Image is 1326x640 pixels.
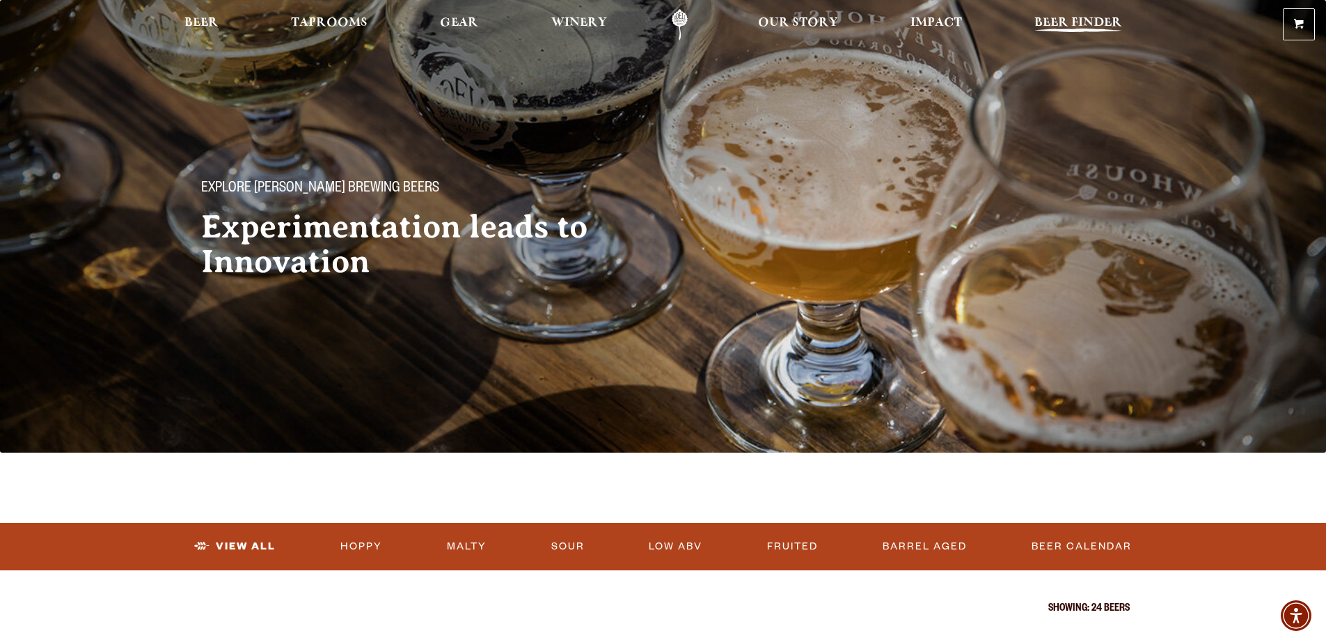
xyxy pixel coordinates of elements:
[1281,600,1311,631] div: Accessibility Menu
[441,531,492,563] a: Malty
[291,17,368,29] span: Taprooms
[201,180,439,198] span: Explore [PERSON_NAME] Brewing Beers
[175,9,228,40] a: Beer
[546,531,590,563] a: Sour
[654,9,706,40] a: Odell Home
[749,9,847,40] a: Our Story
[431,9,487,40] a: Gear
[282,9,377,40] a: Taprooms
[197,604,1130,615] p: Showing: 24 Beers
[542,9,616,40] a: Winery
[643,531,708,563] a: Low ABV
[201,210,636,279] h2: Experimentation leads to Innovation
[901,9,971,40] a: Impact
[189,531,281,563] a: View All
[551,17,607,29] span: Winery
[335,531,388,563] a: Hoppy
[184,17,219,29] span: Beer
[910,17,962,29] span: Impact
[761,531,823,563] a: Fruited
[877,531,972,563] a: Barrel Aged
[1034,17,1122,29] span: Beer Finder
[758,17,838,29] span: Our Story
[440,17,478,29] span: Gear
[1026,531,1137,563] a: Beer Calendar
[1025,9,1131,40] a: Beer Finder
